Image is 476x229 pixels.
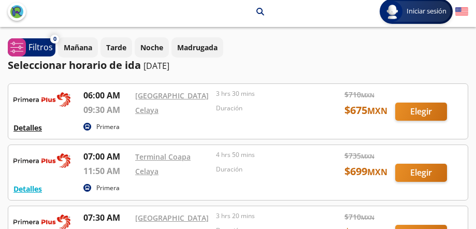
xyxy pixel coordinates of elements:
[135,37,169,58] button: Noche
[135,152,191,162] a: Terminal Coapa
[402,6,451,17] span: Iniciar sesión
[106,42,126,53] p: Tarde
[177,42,218,53] p: Madrugada
[135,166,158,176] a: Celaya
[96,122,120,132] p: Primera
[139,6,212,17] p: [GEOGRAPHIC_DATA]
[140,42,163,53] p: Noche
[28,41,53,53] p: Filtros
[135,213,209,223] a: [GEOGRAPHIC_DATA]
[100,37,132,58] button: Tarde
[225,6,249,17] p: Celaya
[13,183,42,194] button: Detalles
[96,183,120,193] p: Primera
[8,58,141,73] p: Seleccionar horario de ida
[171,37,223,58] button: Madrugada
[8,38,55,56] button: 0Filtros
[135,105,158,115] a: Celaya
[143,60,169,72] p: [DATE]
[13,122,42,133] button: Detalles
[64,42,92,53] p: Mañana
[8,3,26,21] button: back
[455,5,468,18] button: English
[53,35,56,44] span: 0
[58,37,98,58] button: Mañana
[135,91,209,101] a: [GEOGRAPHIC_DATA]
